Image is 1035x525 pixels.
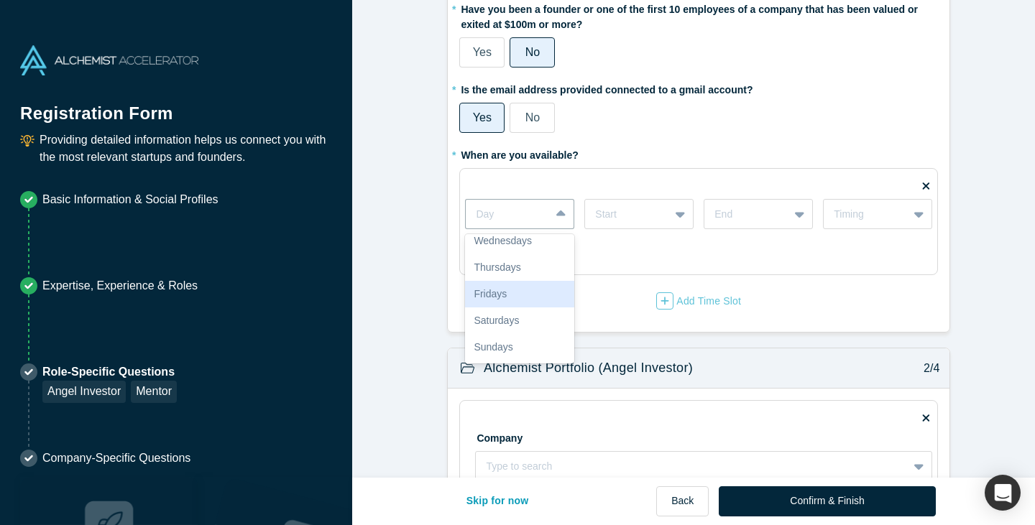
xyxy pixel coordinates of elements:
[42,450,190,467] p: Company-Specific Questions
[42,277,198,294] p: Expertise, Experience & Roles
[40,131,332,166] p: Providing detailed information helps us connect you with the most relevant startups and founders.
[484,358,693,378] h3: Alchemist Portfolio
[916,360,940,377] p: 2/4
[42,363,177,381] p: Role-Specific Questions
[465,281,574,307] div: Fridays
[599,361,693,375] span: (Angel Investor)
[465,254,574,281] div: Thursdays
[656,292,741,310] div: Add Time Slot
[20,45,198,75] img: Alchemist Accelerator Logo
[451,486,544,516] button: Skip for now
[459,143,578,163] label: When are you available?
[42,381,126,403] div: Angel Investor
[475,426,556,446] label: Company
[459,78,938,98] label: Is the email address provided connected to a gmail account?
[465,334,574,361] div: Sundays
[465,228,574,254] div: Wednesdays
[655,292,742,310] button: Add Time Slot
[20,85,332,126] h1: Registration Form
[719,486,935,516] button: Confirm & Finish
[525,46,540,58] span: No
[473,111,492,124] span: Yes
[656,486,709,516] button: Back
[131,381,177,403] div: Mentor
[42,191,218,208] p: Basic Information & Social Profiles
[525,111,540,124] span: No
[473,46,492,58] span: Yes
[834,207,898,222] div: Timing
[465,307,574,334] div: Saturdays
